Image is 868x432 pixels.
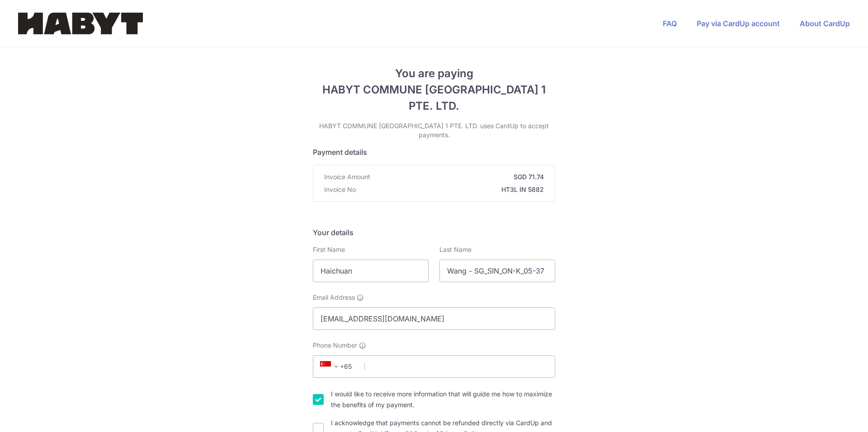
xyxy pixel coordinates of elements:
[313,147,555,158] h5: Payment details
[313,293,355,302] span: Email Address
[439,260,555,282] input: Last name
[320,361,342,372] span: +65
[374,172,544,181] strong: SGD 71.74
[663,19,677,28] a: FAQ
[313,341,357,350] span: Phone Number
[324,185,356,194] span: Invoice No
[313,307,555,330] input: Email address
[313,245,345,254] label: First Name
[313,121,555,139] p: HABYT COMMUNE [GEOGRAPHIC_DATA] 1 PTE. LTD. uses CardUp to accept payments.
[697,19,780,28] a: Pay via CardUp account
[800,19,850,28] a: About CardUp
[317,361,358,372] span: +65
[313,260,429,282] input: First name
[359,185,544,194] strong: HT3L IN 5882
[331,389,555,410] label: I would like to receive more information that will guide me how to maximize the benefits of my pa...
[313,65,555,82] span: You are paying
[439,245,472,254] label: Last Name
[313,227,555,238] h5: Your details
[324,172,370,181] span: Invoice Amount
[313,82,555,114] span: HABYT COMMUNE [GEOGRAPHIC_DATA] 1 PTE. LTD.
